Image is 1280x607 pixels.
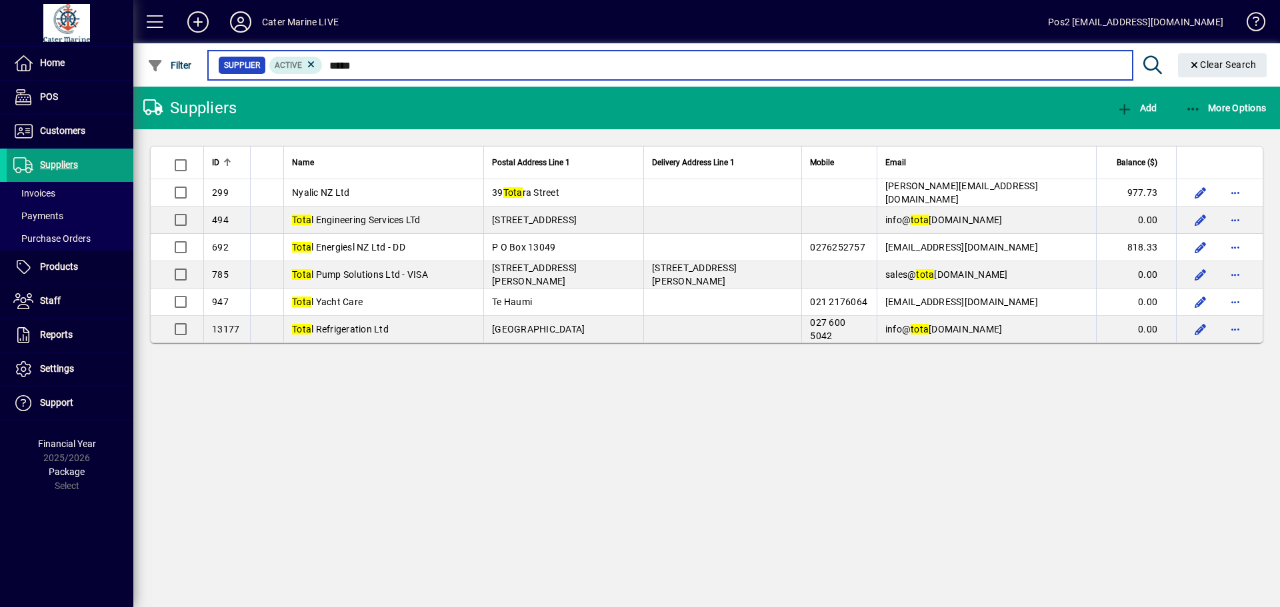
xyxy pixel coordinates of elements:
[1182,96,1270,120] button: More Options
[292,242,311,253] em: Tota
[1096,234,1176,261] td: 818.33
[292,215,421,225] span: l Engineering Services LTd
[1190,182,1211,203] button: Edit
[1225,291,1246,312] button: More options
[143,97,237,119] div: Suppliers
[212,324,239,334] span: 13177
[916,269,934,280] em: tota
[492,297,532,307] span: Te Haumi
[7,205,133,227] a: Payments
[7,227,133,250] a: Purchase Orders
[1185,103,1267,113] span: More Options
[810,242,865,253] span: 0276252757
[40,57,65,68] span: Home
[212,155,219,170] span: ID
[13,233,91,244] span: Purchase Orders
[885,242,1038,253] span: [EMAIL_ADDRESS][DOMAIN_NAME]
[1225,237,1246,258] button: More options
[1117,155,1157,170] span: Balance ($)
[292,155,314,170] span: Name
[492,324,585,334] span: [GEOGRAPHIC_DATA]
[7,81,133,114] a: POS
[1096,289,1176,316] td: 0.00
[885,215,1003,225] span: info@ [DOMAIN_NAME]
[1096,261,1176,289] td: 0.00
[13,188,55,199] span: Invoices
[292,242,405,253] span: l Energiesl NZ Ltd - DD
[40,363,74,374] span: Settings
[810,317,845,341] span: 027 600 5042
[885,181,1038,205] span: [PERSON_NAME][EMAIL_ADDRESS][DOMAIN_NAME]
[212,187,229,198] span: 299
[503,187,523,198] em: Tota
[492,187,559,198] span: 39 ra Street
[911,215,929,225] em: tota
[885,155,906,170] span: Email
[40,125,85,136] span: Customers
[7,285,133,318] a: Staff
[885,155,1088,170] div: Email
[885,324,1003,334] span: info@ [DOMAIN_NAME]
[1105,155,1169,170] div: Balance ($)
[275,61,302,70] span: Active
[292,155,475,170] div: Name
[147,60,192,71] span: Filter
[49,466,85,477] span: Package
[292,215,311,225] em: Tota
[7,251,133,284] a: Products
[1225,318,1246,340] button: More options
[177,10,219,34] button: Add
[292,269,311,280] em: Tota
[212,242,229,253] span: 692
[292,269,428,280] span: l Pump Solutions Ltd - VISA
[492,263,577,287] span: [STREET_ADDRESS][PERSON_NAME]
[1237,3,1263,46] a: Knowledge Base
[212,297,229,307] span: 947
[40,159,78,170] span: Suppliers
[1190,264,1211,285] button: Edit
[292,187,349,198] span: Nyalic NZ Ltd
[1225,182,1246,203] button: More options
[1190,291,1211,312] button: Edit
[1190,209,1211,231] button: Edit
[292,324,389,334] span: l Refrigeration Ltd
[652,263,737,287] span: [STREET_ADDRESS][PERSON_NAME]
[269,57,323,74] mat-chip: Activation Status: Active
[40,261,78,272] span: Products
[1113,96,1160,120] button: Add
[40,295,61,306] span: Staff
[1225,264,1246,285] button: More options
[40,397,73,408] span: Support
[492,215,577,225] span: [STREET_ADDRESS]
[810,155,869,170] div: Mobile
[1117,103,1157,113] span: Add
[1096,179,1176,207] td: 977.73
[292,324,311,334] em: Tota
[1096,207,1176,234] td: 0.00
[219,10,262,34] button: Profile
[1096,316,1176,342] td: 0.00
[810,297,867,307] span: 021 2176064
[492,155,570,170] span: Postal Address Line 1
[1048,11,1223,33] div: Pos2 [EMAIL_ADDRESS][DOMAIN_NAME]
[13,211,63,221] span: Payments
[40,91,58,102] span: POS
[7,352,133,386] a: Settings
[7,386,133,420] a: Support
[144,53,195,77] button: Filter
[1189,59,1257,70] span: Clear Search
[212,155,242,170] div: ID
[212,215,229,225] span: 494
[292,297,311,307] em: Tota
[885,269,1008,280] span: sales@ [DOMAIN_NAME]
[1225,209,1246,231] button: More options
[1190,237,1211,258] button: Edit
[292,297,363,307] span: l Yacht Care
[885,297,1038,307] span: [EMAIL_ADDRESS][DOMAIN_NAME]
[7,318,133,352] a: Reports
[652,155,735,170] span: Delivery Address Line 1
[1178,53,1267,77] button: Clear
[810,155,834,170] span: Mobile
[212,269,229,280] span: 785
[7,182,133,205] a: Invoices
